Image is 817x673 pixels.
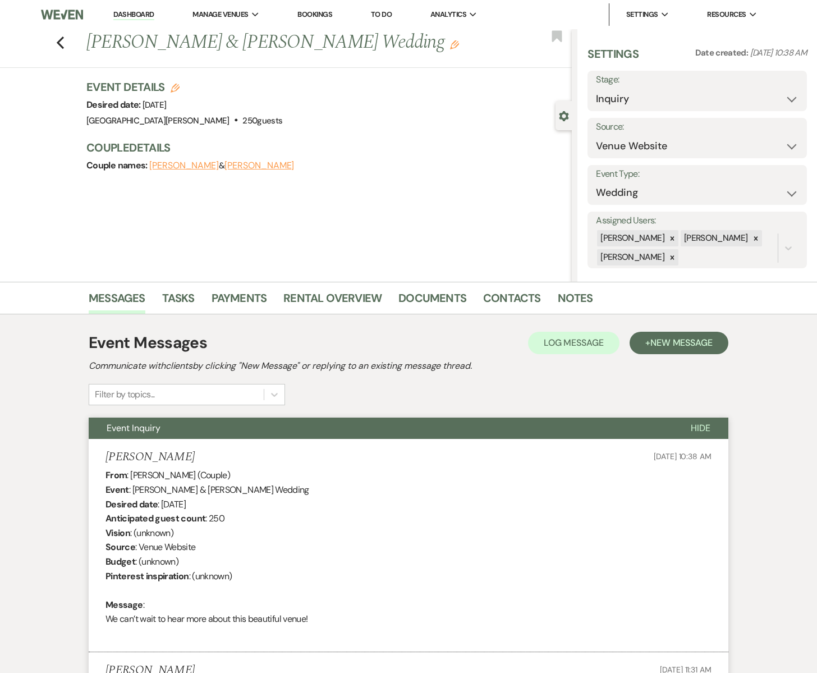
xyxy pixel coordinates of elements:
span: Event Inquiry [107,422,160,434]
b: From [105,469,127,481]
span: New Message [650,337,713,349]
span: Resources [707,9,746,20]
a: To Do [371,10,392,19]
span: 250 guests [242,115,282,126]
span: [GEOGRAPHIC_DATA][PERSON_NAME] [86,115,230,126]
span: Analytics [430,9,466,20]
div: [PERSON_NAME] [597,249,666,265]
h3: Couple Details [86,140,561,155]
a: Payments [212,289,267,314]
a: Tasks [162,289,195,314]
label: Event Type: [596,166,798,182]
span: [DATE] [143,99,166,111]
span: Couple names: [86,159,149,171]
b: Desired date [105,498,158,510]
button: Close lead details [559,110,569,121]
button: Log Message [528,332,619,354]
button: +New Message [630,332,728,354]
div: : [PERSON_NAME] (Couple) : [PERSON_NAME] & [PERSON_NAME] Wedding : [DATE] : 250 : (unknown) : Ven... [105,468,712,640]
a: Bookings [297,10,332,19]
h3: Event Details [86,79,282,95]
h2: Communicate with clients by clicking "New Message" or replying to an existing message thread. [89,359,728,373]
span: Manage Venues [192,9,248,20]
h3: Settings [587,46,639,71]
b: Source [105,541,135,553]
b: Budget [105,556,135,567]
b: Event [105,484,129,496]
a: Contacts [483,289,541,314]
a: Documents [398,289,466,314]
span: & [149,160,294,171]
button: Edit [450,39,459,49]
h5: [PERSON_NAME] [105,450,195,464]
span: Date created: [695,47,750,58]
b: Pinterest inspiration [105,570,189,582]
div: Filter by topics... [95,388,155,401]
span: Settings [626,9,658,20]
a: Messages [89,289,145,314]
span: Hide [691,422,710,434]
label: Stage: [596,72,798,88]
button: Hide [673,418,728,439]
img: Weven Logo [41,3,83,26]
span: [DATE] 10:38 AM [750,47,807,58]
label: Source: [596,119,798,135]
b: Message [105,599,143,611]
div: [PERSON_NAME] [681,230,750,246]
label: Assigned Users: [596,213,798,229]
b: Anticipated guest count [105,512,205,524]
span: Log Message [544,337,604,349]
b: Vision [105,527,130,539]
h1: Event Messages [89,331,207,355]
span: [DATE] 10:38 AM [654,451,712,461]
button: [PERSON_NAME] [149,161,219,170]
button: [PERSON_NAME] [224,161,294,170]
a: Rental Overview [283,289,382,314]
a: Notes [558,289,593,314]
button: Event Inquiry [89,418,673,439]
a: Dashboard [113,10,154,20]
span: Desired date: [86,99,143,111]
h1: [PERSON_NAME] & [PERSON_NAME] Wedding [86,29,470,56]
div: [PERSON_NAME] [597,230,666,246]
